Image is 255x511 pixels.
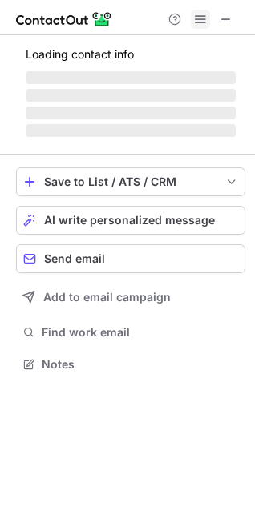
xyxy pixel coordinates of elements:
[16,244,245,273] button: Send email
[44,175,217,188] div: Save to List / ATS / CRM
[42,357,239,372] span: Notes
[44,214,215,227] span: AI write personalized message
[26,89,236,102] span: ‌
[16,167,245,196] button: save-profile-one-click
[16,321,245,344] button: Find work email
[42,325,239,340] span: Find work email
[16,10,112,29] img: ContactOut v5.3.10
[26,48,236,61] p: Loading contact info
[26,71,236,84] span: ‌
[26,107,236,119] span: ‌
[16,206,245,235] button: AI write personalized message
[16,283,245,312] button: Add to email campaign
[16,353,245,376] button: Notes
[44,252,105,265] span: Send email
[26,124,236,137] span: ‌
[43,291,171,304] span: Add to email campaign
